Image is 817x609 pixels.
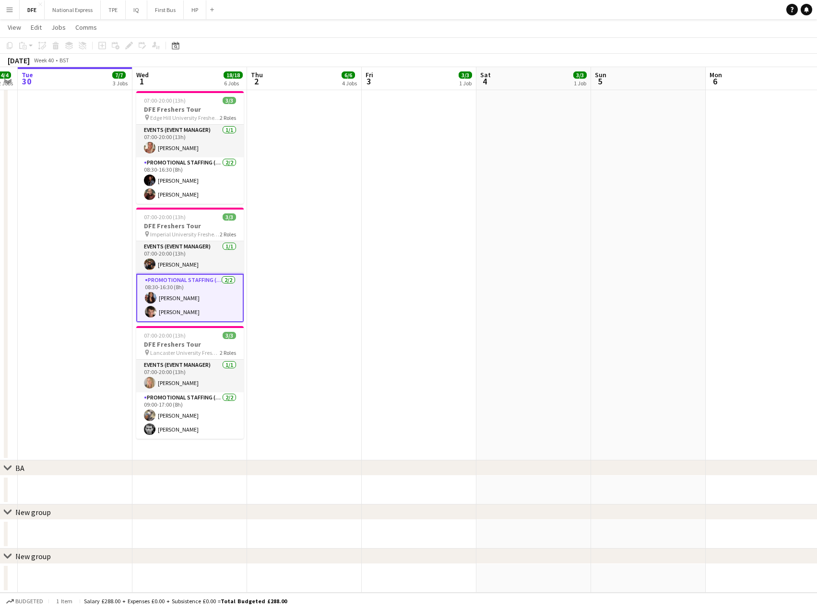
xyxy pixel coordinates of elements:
span: Jobs [51,23,66,32]
a: View [4,21,25,34]
span: Total Budgeted £288.00 [221,597,287,605]
a: Comms [71,21,101,34]
span: Week 40 [32,57,56,64]
button: TPE [101,0,126,19]
div: New group [15,507,51,517]
button: First Bus [147,0,184,19]
div: Salary £288.00 + Expenses £0.00 + Subsistence £0.00 = [84,597,287,605]
a: Edit [27,21,46,34]
span: Edit [31,23,42,32]
span: Budgeted [15,598,43,605]
button: National Express [45,0,101,19]
a: Jobs [47,21,70,34]
div: BA [15,463,24,473]
div: BST [59,57,69,64]
button: Budgeted [5,596,45,607]
button: IQ [126,0,147,19]
div: [DATE] [8,56,30,65]
button: HP [184,0,206,19]
span: View [8,23,21,32]
span: 1 item [53,597,76,605]
span: Comms [75,23,97,32]
div: New group [15,551,51,561]
button: DFE [20,0,45,19]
